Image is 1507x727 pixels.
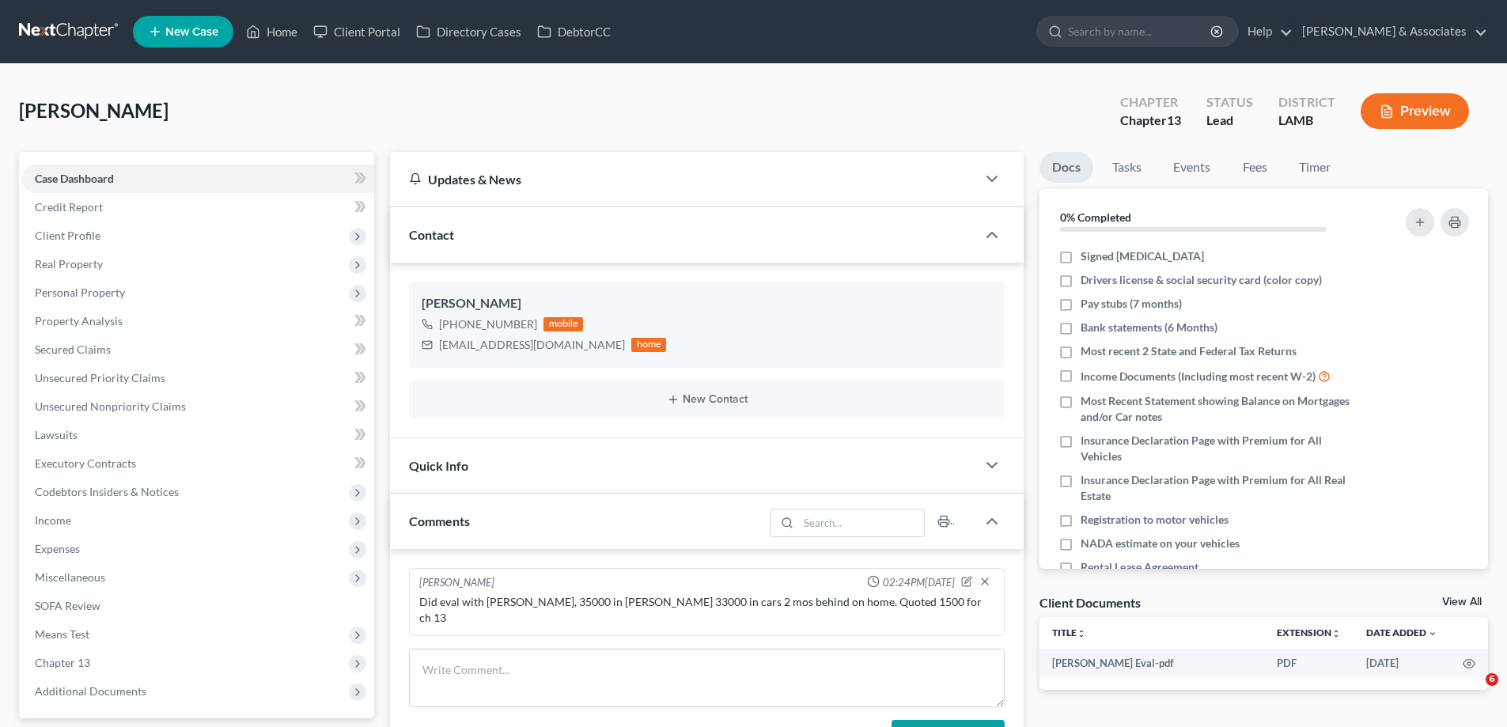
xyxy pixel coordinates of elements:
[409,513,470,528] span: Comments
[408,17,529,46] a: Directory Cases
[1081,472,1362,504] span: Insurance Declaration Page with Premium for All Real Estate
[35,257,103,271] span: Real Property
[1206,93,1253,112] div: Status
[422,294,992,313] div: [PERSON_NAME]
[1442,596,1482,608] a: View All
[1361,93,1469,129] button: Preview
[1286,152,1343,183] a: Timer
[439,337,625,353] div: [EMAIL_ADDRESS][DOMAIN_NAME]
[1486,673,1498,686] span: 6
[1120,93,1181,112] div: Chapter
[35,314,123,328] span: Property Analysis
[1428,629,1437,638] i: expand_more
[1081,248,1204,264] span: Signed [MEDICAL_DATA]
[35,343,111,356] span: Secured Claims
[419,594,994,626] div: Did eval with [PERSON_NAME], 35000 in [PERSON_NAME] 33000 in cars 2 mos behind on home. Quoted 15...
[1081,433,1362,464] span: Insurance Declaration Page with Premium for All Vehicles
[1167,112,1181,127] span: 13
[1039,152,1093,183] a: Docs
[35,200,103,214] span: Credit Report
[1081,343,1297,359] span: Most recent 2 State and Federal Tax Returns
[35,428,78,441] span: Lawsuits
[1081,369,1316,384] span: Income Documents (Including most recent W-2)
[1060,210,1131,224] strong: 0% Completed
[35,570,105,584] span: Miscellaneous
[35,542,80,555] span: Expenses
[422,393,992,406] button: New Contact
[543,317,583,331] div: mobile
[409,227,454,242] span: Contact
[1081,393,1362,425] span: Most Recent Statement showing Balance on Mortgages and/or Car notes
[1278,93,1335,112] div: District
[529,17,619,46] a: DebtorCC
[35,485,179,498] span: Codebtors Insiders & Notices
[22,364,374,392] a: Unsecured Priority Claims
[409,458,468,473] span: Quick Info
[35,513,71,527] span: Income
[1081,559,1198,575] span: Rental Lease Agreement
[799,509,925,536] input: Search...
[22,335,374,364] a: Secured Claims
[35,399,186,413] span: Unsecured Nonpriority Claims
[35,599,100,612] span: SOFA Review
[1331,629,1341,638] i: unfold_more
[22,449,374,478] a: Executory Contracts
[409,171,957,187] div: Updates & News
[35,684,146,698] span: Additional Documents
[1052,627,1086,638] a: Titleunfold_more
[35,371,165,384] span: Unsecured Priority Claims
[1206,112,1253,130] div: Lead
[1081,320,1217,335] span: Bank statements (6 Months)
[22,392,374,421] a: Unsecured Nonpriority Claims
[1240,17,1293,46] a: Help
[1453,673,1491,711] iframe: Intercom live chat
[1077,629,1086,638] i: unfold_more
[238,17,305,46] a: Home
[1081,296,1182,312] span: Pay stubs (7 months)
[1366,627,1437,638] a: Date Added expand_more
[22,307,374,335] a: Property Analysis
[1068,17,1213,46] input: Search by name...
[631,338,666,352] div: home
[35,627,89,641] span: Means Test
[19,99,168,122] span: [PERSON_NAME]
[1039,649,1264,677] td: [PERSON_NAME] Eval-pdf
[35,656,90,669] span: Chapter 13
[1081,512,1229,528] span: Registration to motor vehicles
[35,172,114,185] span: Case Dashboard
[22,165,374,193] a: Case Dashboard
[35,456,136,470] span: Executory Contracts
[22,421,374,449] a: Lawsuits
[439,316,537,332] div: [PHONE_NUMBER]
[1354,649,1450,677] td: [DATE]
[165,26,218,38] span: New Case
[35,229,100,242] span: Client Profile
[22,592,374,620] a: SOFA Review
[1161,152,1223,183] a: Events
[1278,112,1335,130] div: LAMB
[1229,152,1280,183] a: Fees
[35,286,125,299] span: Personal Property
[22,193,374,222] a: Credit Report
[1294,17,1487,46] a: [PERSON_NAME] & Associates
[1039,594,1141,611] div: Client Documents
[883,575,955,590] span: 02:24PM[DATE]
[1100,152,1154,183] a: Tasks
[1277,627,1341,638] a: Extensionunfold_more
[305,17,408,46] a: Client Portal
[419,575,494,591] div: [PERSON_NAME]
[1081,272,1322,288] span: Drivers license & social security card (color copy)
[1081,536,1240,551] span: NADA estimate on your vehicles
[1120,112,1181,130] div: Chapter
[1264,649,1354,677] td: PDF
